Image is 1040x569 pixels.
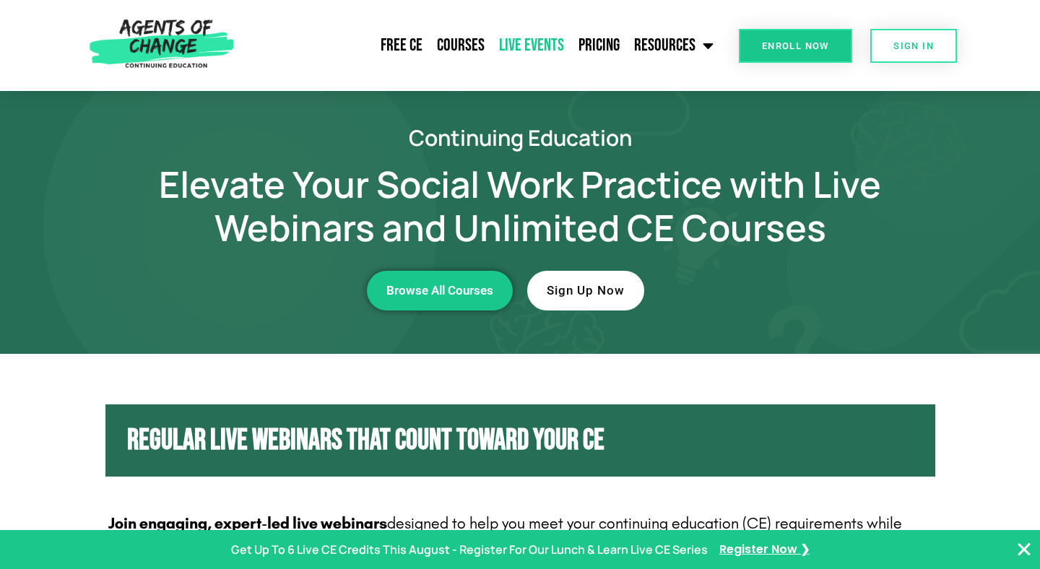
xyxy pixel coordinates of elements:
[386,284,493,297] span: Browse All Courses
[739,29,852,63] a: Enroll Now
[373,27,430,64] a: Free CE
[627,27,721,64] a: Resources
[571,27,627,64] a: Pricing
[547,284,625,297] span: Sign Up Now
[762,41,829,51] span: Enroll Now
[893,41,934,51] span: SIGN IN
[1015,541,1033,558] button: Close Banner
[719,539,810,560] a: Register Now ❯
[108,162,932,249] h1: Elevate Your Social Work Practice with Live Webinars and Unlimited CE Courses
[231,539,708,560] p: Get Up To 6 Live CE Credits This August - Register For Our Lunch & Learn Live CE Series
[367,271,513,310] a: Browse All Courses
[108,514,387,533] strong: Join engaging, expert-led live webinars
[492,27,571,64] a: Live Events
[870,29,957,63] a: SIGN IN
[108,127,932,148] h2: Continuing Education
[127,426,914,455] h2: Regular Live Webinars That Count Toward Your CE
[240,27,721,64] nav: Menu
[527,271,644,310] a: Sign Up Now
[430,27,492,64] a: Courses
